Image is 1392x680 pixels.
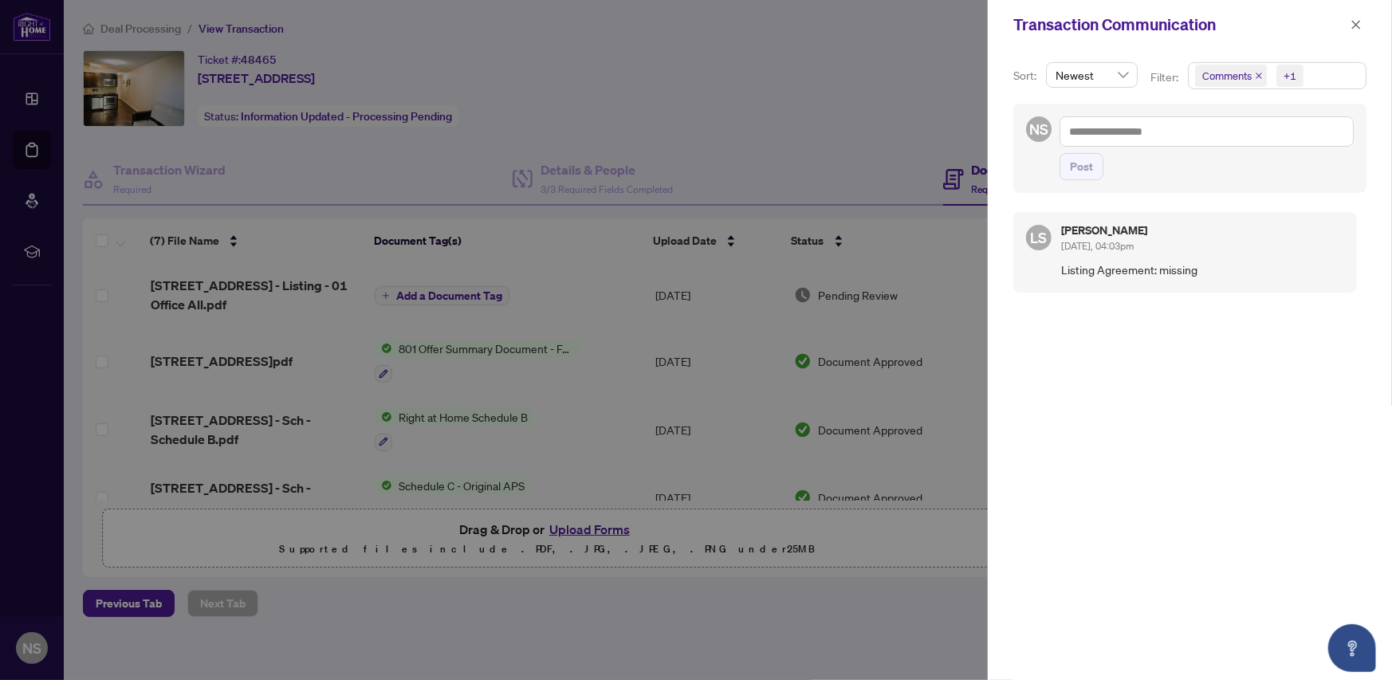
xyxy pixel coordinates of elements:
[1061,261,1344,279] span: Listing Agreement: missing
[1031,226,1048,249] span: LS
[1255,72,1263,80] span: close
[1195,65,1267,87] span: Comments
[1351,19,1362,30] span: close
[1013,67,1040,85] p: Sort:
[1061,240,1134,252] span: [DATE], 04:03pm
[1061,225,1147,236] h5: [PERSON_NAME]
[1202,68,1252,84] span: Comments
[1056,63,1128,87] span: Newest
[1150,69,1181,86] p: Filter:
[1284,68,1296,84] div: +1
[1328,624,1376,672] button: Open asap
[1013,13,1346,37] div: Transaction Communication
[1029,118,1048,140] span: NS
[1060,153,1103,180] button: Post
